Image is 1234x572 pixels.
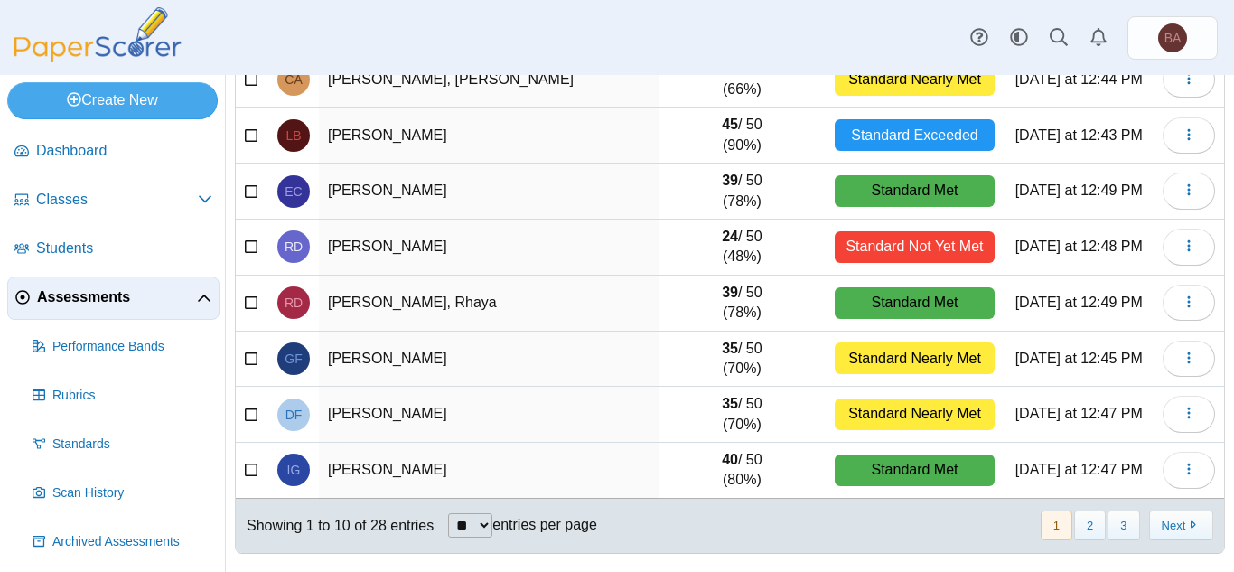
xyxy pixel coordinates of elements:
[319,164,659,220] td: [PERSON_NAME]
[36,190,198,210] span: Classes
[1108,511,1139,540] button: 3
[659,52,825,108] td: / 50 (66%)
[1015,239,1143,254] time: Sep 8, 2025 at 12:48 PM
[52,436,212,454] span: Standards
[722,229,738,244] b: 24
[285,296,303,309] span: Rhaya DePaolo
[1015,295,1143,310] time: Sep 8, 2025 at 12:49 PM
[1015,406,1143,421] time: Sep 8, 2025 at 12:47 PM
[36,239,212,258] span: Students
[319,220,659,276] td: [PERSON_NAME]
[25,374,220,417] a: Rubrics
[319,387,659,443] td: [PERSON_NAME]
[722,285,738,300] b: 39
[659,108,825,164] td: / 50 (90%)
[52,484,212,502] span: Scan History
[659,164,825,220] td: / 50 (78%)
[319,108,659,164] td: [PERSON_NAME]
[835,455,996,486] div: Standard Met
[37,287,197,307] span: Assessments
[722,452,738,467] b: 40
[659,443,825,499] td: / 50 (80%)
[25,472,220,515] a: Scan History
[1015,127,1143,143] time: Sep 8, 2025 at 12:43 PM
[835,231,996,263] div: Standard Not Yet Met
[319,276,659,332] td: [PERSON_NAME], Rhaya
[835,64,996,96] div: Standard Nearly Met
[52,387,212,405] span: Rubrics
[285,185,302,198] span: Emma Coughlan
[285,73,302,86] span: Cooper Austin
[722,117,738,132] b: 45
[7,7,188,62] img: PaperScorer
[1158,23,1187,52] span: Brent Adams
[659,332,825,388] td: / 50 (70%)
[1041,511,1072,540] button: 1
[722,173,738,188] b: 39
[492,517,597,532] label: entries per page
[722,396,738,411] b: 35
[835,342,996,374] div: Standard Nearly Met
[319,332,659,388] td: [PERSON_NAME]
[835,399,996,430] div: Standard Nearly Met
[287,464,301,476] span: Isabella Galloway
[1164,32,1182,44] span: Brent Adams
[52,533,212,551] span: Archived Assessments
[7,179,220,222] a: Classes
[1079,18,1118,58] a: Alerts
[25,423,220,466] a: Standards
[285,240,303,253] span: Richard Darr
[7,130,220,173] a: Dashboard
[1015,462,1143,477] time: Sep 8, 2025 at 12:47 PM
[659,276,825,332] td: / 50 (78%)
[722,341,738,356] b: 35
[1015,351,1143,366] time: Sep 8, 2025 at 12:45 PM
[659,387,825,443] td: / 50 (70%)
[835,175,996,207] div: Standard Met
[1015,183,1143,198] time: Sep 8, 2025 at 12:49 PM
[1039,511,1213,540] nav: pagination
[25,520,220,564] a: Archived Assessments
[319,52,659,108] td: [PERSON_NAME], [PERSON_NAME]
[1015,71,1143,87] time: Sep 8, 2025 at 12:44 PM
[722,61,738,77] b: 33
[1149,511,1213,540] button: Next
[835,287,996,319] div: Standard Met
[7,82,218,118] a: Create New
[835,119,996,151] div: Standard Exceeded
[236,499,434,553] div: Showing 1 to 10 of 28 entries
[285,408,303,421] span: Damon Ford
[36,141,212,161] span: Dashboard
[7,228,220,271] a: Students
[285,352,302,365] span: Gwendolyn Fahrow
[7,277,220,320] a: Assessments
[659,220,825,276] td: / 50 (48%)
[285,129,301,142] span: Leah Beaupre
[25,325,220,369] a: Performance Bands
[7,50,188,65] a: PaperScorer
[1127,16,1218,60] a: Brent Adams
[52,338,212,356] span: Performance Bands
[319,443,659,499] td: [PERSON_NAME]
[1074,511,1106,540] button: 2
